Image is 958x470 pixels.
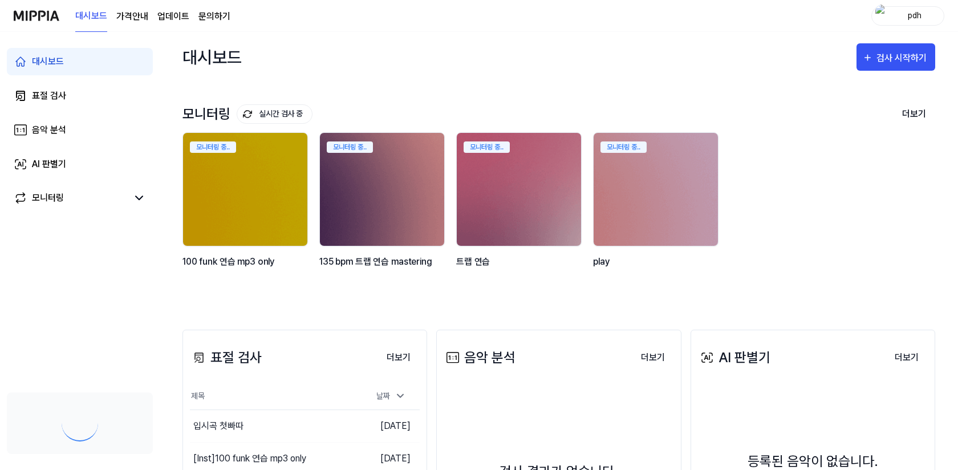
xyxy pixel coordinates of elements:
[75,1,107,32] a: 대시보드
[871,6,944,26] button: profilepdh
[464,141,510,153] div: 모니터링 중..
[157,10,189,23] a: 업데이트
[698,347,770,368] div: AI 판별기
[243,110,252,119] img: monitoring Icon
[116,10,148,23] a: 가격안내
[319,132,447,295] a: 모니터링 중..backgroundIamge135 bpm 트랩 연습 mastering
[886,346,928,369] button: 더보기
[593,132,721,295] a: 모니터링 중..backgroundIamgeplay
[600,141,647,153] div: 모니터링 중..
[32,89,66,103] div: 표절 검사
[593,254,721,283] div: play
[182,132,310,295] a: 모니터링 중..backgroundIamge100 funk 연습 mp3 only
[190,383,362,410] th: 제목
[372,387,411,406] div: 날짜
[7,82,153,110] a: 표절 검사
[32,157,66,171] div: AI 판별기
[7,151,153,178] a: AI 판별기
[182,104,312,124] div: 모니터링
[32,55,64,68] div: 대시보드
[456,254,584,283] div: 트랩 연습
[183,133,307,246] img: backgroundIamge
[319,254,447,283] div: 135 bpm 트랩 연습 mastering
[856,43,935,71] button: 검사 시작하기
[7,48,153,75] a: 대시보드
[182,254,310,283] div: 100 funk 연습 mp3 only
[893,102,935,126] button: 더보기
[193,419,243,433] div: 입시곡 첫빠따
[632,346,674,369] button: 더보기
[7,116,153,144] a: 음악 분석
[327,141,373,153] div: 모니터링 중..
[876,51,929,66] div: 검사 시작하기
[193,452,306,465] div: [Inst] 100 funk 연습 mp3 only
[457,133,581,246] img: backgroundIamge
[320,133,444,246] img: backgroundIamge
[198,10,230,23] a: 문의하기
[190,347,262,368] div: 표절 검사
[377,346,420,369] button: 더보기
[875,5,889,27] img: profile
[362,410,420,443] td: [DATE]
[237,104,312,124] button: 실시간 검사 중
[190,141,236,153] div: 모니터링 중..
[444,347,515,368] div: 음악 분석
[32,191,64,205] div: 모니터링
[456,132,584,295] a: 모니터링 중..backgroundIamge트랩 연습
[14,191,128,205] a: 모니터링
[594,133,718,246] img: backgroundIamge
[32,123,66,137] div: 음악 분석
[892,9,937,22] div: pdh
[182,43,242,71] div: 대시보드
